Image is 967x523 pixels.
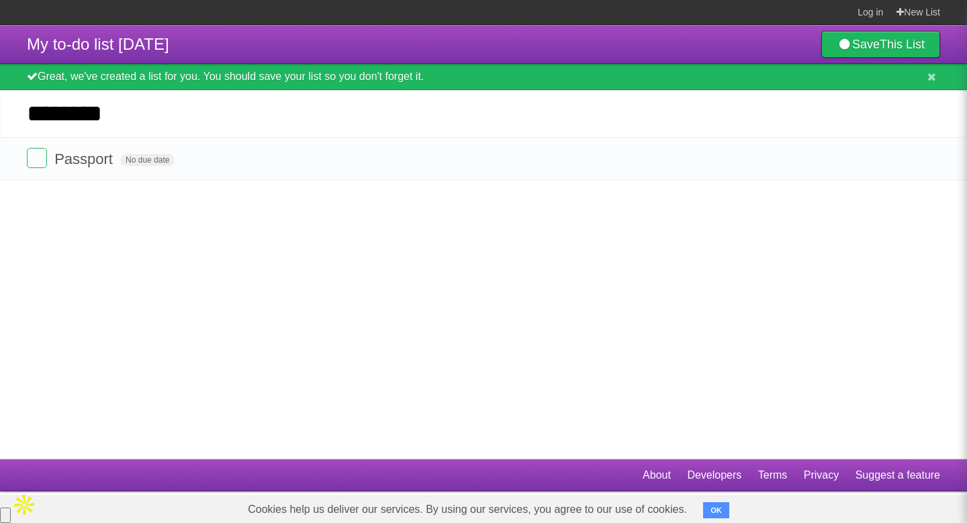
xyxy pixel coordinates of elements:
[11,491,38,518] img: Apollo
[880,38,925,51] b: This List
[687,462,741,488] a: Developers
[856,462,940,488] a: Suggest a feature
[804,462,839,488] a: Privacy
[27,148,47,168] label: Done
[27,35,169,53] span: My to-do list [DATE]
[54,151,116,167] span: Passport
[821,31,940,58] a: SaveThis List
[120,154,175,166] span: No due date
[758,462,788,488] a: Terms
[643,462,671,488] a: About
